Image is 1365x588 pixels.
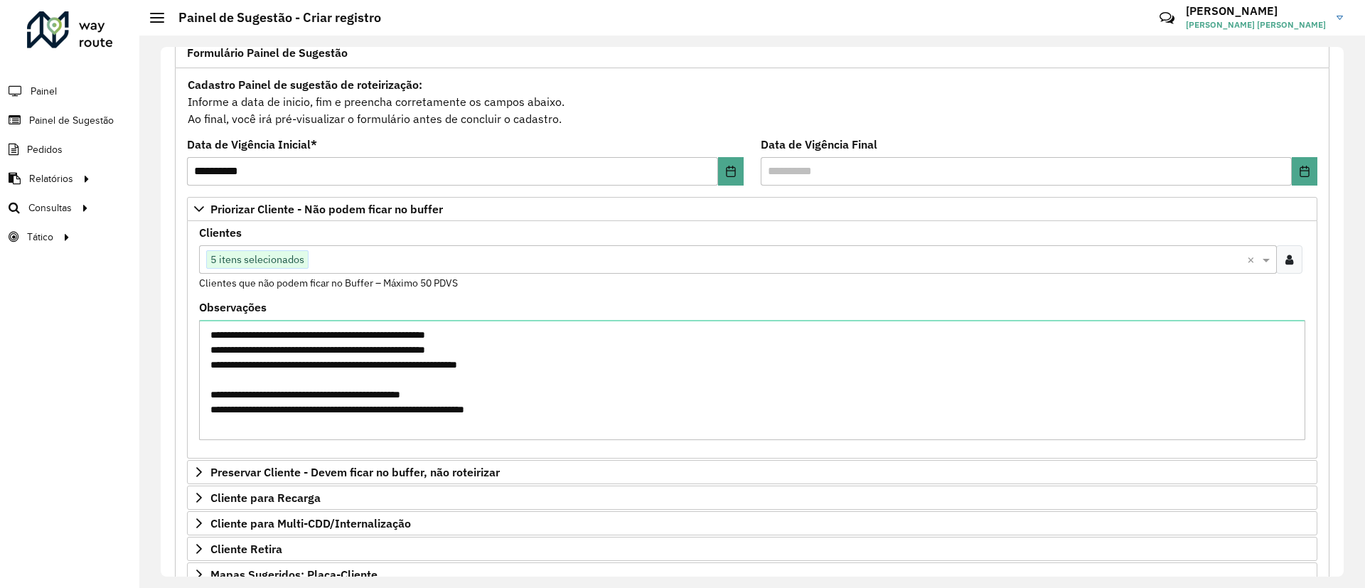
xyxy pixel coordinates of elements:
h3: [PERSON_NAME] [1186,4,1326,18]
span: Tático [27,230,53,245]
span: Priorizar Cliente - Não podem ficar no buffer [210,203,443,215]
div: Priorizar Cliente - Não podem ficar no buffer [187,221,1317,459]
a: Preservar Cliente - Devem ficar no buffer, não roteirizar [187,460,1317,484]
label: Clientes [199,224,242,241]
span: Painel de Sugestão [29,113,114,128]
span: Preservar Cliente - Devem ficar no buffer, não roteirizar [210,466,500,478]
button: Choose Date [718,157,744,186]
h2: Painel de Sugestão - Criar registro [164,10,381,26]
span: Pedidos [27,142,63,157]
span: 5 itens selecionados [207,251,308,268]
span: Clear all [1247,251,1259,268]
div: Informe a data de inicio, fim e preencha corretamente os campos abaixo. Ao final, você irá pré-vi... [187,75,1317,128]
span: Cliente Retira [210,543,282,555]
span: Mapas Sugeridos: Placa-Cliente [210,569,378,580]
span: Consultas [28,201,72,215]
small: Clientes que não podem ficar no Buffer – Máximo 50 PDVS [199,277,458,289]
strong: Cadastro Painel de sugestão de roteirização: [188,77,422,92]
span: [PERSON_NAME] [PERSON_NAME] [1186,18,1326,31]
a: Priorizar Cliente - Não podem ficar no buffer [187,197,1317,221]
span: Formulário Painel de Sugestão [187,47,348,58]
span: Painel [31,84,57,99]
span: Cliente para Recarga [210,492,321,503]
label: Data de Vigência Inicial [187,136,317,153]
a: Mapas Sugeridos: Placa-Cliente [187,562,1317,587]
label: Observações [199,299,267,316]
a: Contato Rápido [1152,3,1182,33]
a: Cliente Retira [187,537,1317,561]
a: Cliente para Recarga [187,486,1317,510]
a: Cliente para Multi-CDD/Internalização [187,511,1317,535]
span: Cliente para Multi-CDD/Internalização [210,518,411,529]
span: Relatórios [29,171,73,186]
label: Data de Vigência Final [761,136,877,153]
button: Choose Date [1292,157,1317,186]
